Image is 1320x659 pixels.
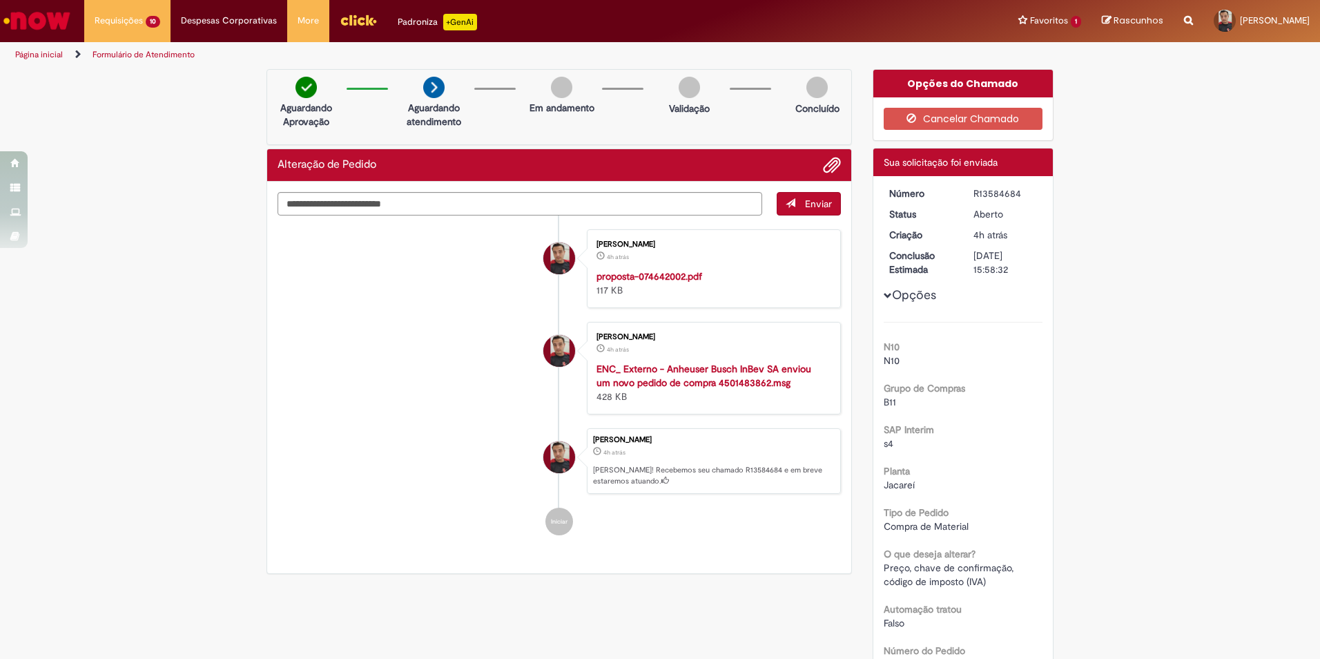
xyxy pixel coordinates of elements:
[973,207,1038,221] div: Aberto
[669,102,710,115] p: Validação
[278,159,376,171] h2: Alteração de Pedido Histórico de tíquete
[806,77,828,98] img: img-circle-grey.png
[543,242,575,274] div: Thiago Olavo Ferreira Scaion
[884,617,904,629] span: Falso
[884,465,910,477] b: Planta
[884,603,962,615] b: Automação tratou
[543,335,575,367] div: Thiago Olavo Ferreira Scaion
[795,102,839,115] p: Concluído
[278,192,762,216] textarea: Digite sua mensagem aqui...
[596,240,826,249] div: [PERSON_NAME]
[607,345,629,354] span: 4h atrás
[884,354,900,367] span: N10
[884,156,998,169] span: Sua solicitação foi enviada
[879,249,964,276] dt: Conclusão Estimada
[679,77,700,98] img: img-circle-grey.png
[884,437,893,450] span: s4
[879,207,964,221] dt: Status
[607,253,629,261] time: 01/10/2025 09:58:10
[95,14,143,28] span: Requisições
[278,216,841,550] ul: Histórico de tíquete
[879,187,964,200] dt: Número
[603,448,625,457] time: 01/10/2025 09:58:29
[973,187,1038,200] div: R13584684
[146,16,160,28] span: 10
[884,423,934,436] b: SAP Interim
[1,7,72,35] img: ServiceNow
[298,14,319,28] span: More
[777,192,841,216] button: Enviar
[596,362,826,403] div: 428 KB
[596,270,702,283] a: proposta-074642002.pdf
[805,198,832,210] span: Enviar
[273,101,340,128] p: Aguardando Aprovação
[423,77,445,98] img: arrow-next.png
[295,77,317,98] img: check-circle-green.png
[10,42,870,68] ul: Trilhas de página
[884,341,900,353] b: N10
[530,101,594,115] p: Em andamento
[884,520,969,533] span: Compra de Material
[400,101,467,128] p: Aguardando atendimento
[596,363,811,389] a: ENC_ Externo - Anheuser Busch InBev SA enviou um novo pedido de compra 4501483862.msg
[884,506,949,519] b: Tipo de Pedido
[593,465,833,486] p: [PERSON_NAME]! Recebemos seu chamado R13584684 e em breve estaremos atuando.
[884,548,976,560] b: O que deseja alterar?
[884,396,896,408] span: B11
[884,562,1016,588] span: Preço, chave de confirmação, código de imposto (IVA)
[596,269,826,297] div: 117 KB
[543,441,575,473] div: Thiago Olavo Ferreira Scaion
[884,479,915,491] span: Jacareí
[1030,14,1068,28] span: Favoritos
[823,156,841,174] button: Adicionar anexos
[884,382,965,394] b: Grupo de Compras
[973,228,1038,242] div: 01/10/2025 09:58:29
[93,49,195,60] a: Formulário de Atendimento
[607,345,629,354] time: 01/10/2025 09:57:23
[1240,15,1310,26] span: [PERSON_NAME]
[551,77,572,98] img: img-circle-grey.png
[398,14,477,30] div: Padroniza
[973,249,1038,276] div: [DATE] 15:58:32
[1102,15,1163,28] a: Rascunhos
[593,436,833,444] div: [PERSON_NAME]
[15,49,63,60] a: Página inicial
[879,228,964,242] dt: Criação
[973,229,1007,241] time: 01/10/2025 09:58:29
[873,70,1054,97] div: Opções do Chamado
[596,333,826,341] div: [PERSON_NAME]
[443,14,477,30] p: +GenAi
[603,448,625,457] span: 4h atrás
[884,644,965,657] b: Número do Pedido
[340,10,377,30] img: click_logo_yellow_360x200.png
[973,229,1007,241] span: 4h atrás
[1114,14,1163,27] span: Rascunhos
[181,14,277,28] span: Despesas Corporativas
[607,253,629,261] span: 4h atrás
[1071,16,1081,28] span: 1
[884,108,1043,130] button: Cancelar Chamado
[278,428,841,495] li: Thiago Olavo Ferreira Scaion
